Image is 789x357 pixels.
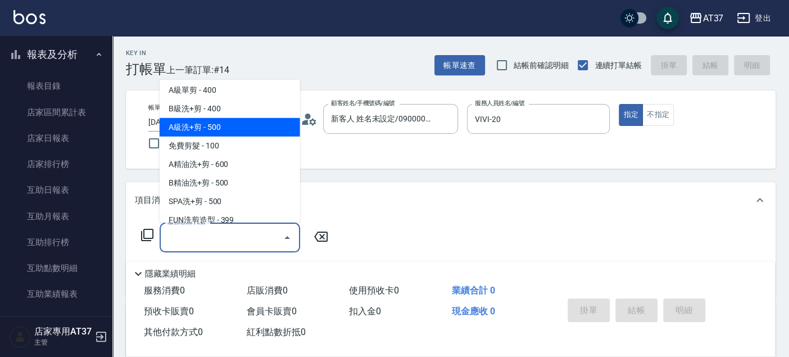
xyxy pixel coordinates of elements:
[595,60,642,71] span: 連續打單結帳
[145,268,196,280] p: 隱藏業績明細
[148,113,267,132] input: YYYY/MM/DD hh:mm
[34,326,92,337] h5: 店家專用AT37
[656,7,679,29] button: save
[144,327,203,337] span: 其他付款方式 0
[13,10,46,24] img: Logo
[126,61,166,77] h3: 打帳單
[4,177,108,203] a: 互助日報表
[475,99,524,107] label: 服務人員姓名/編號
[349,306,381,317] span: 扣入金 0
[126,182,776,218] div: 項目消費
[642,104,674,126] button: 不指定
[160,81,300,100] span: A級單剪 - 400
[144,306,194,317] span: 預收卡販賣 0
[452,306,495,317] span: 現金應收 0
[160,174,300,192] span: B精油洗+剪 - 500
[144,285,185,296] span: 服務消費 0
[4,73,108,99] a: 報表目錄
[4,229,108,255] a: 互助排行榜
[514,60,569,71] span: 結帳前確認明細
[166,63,229,77] span: 上一筆訂單:#14
[702,11,723,25] div: AT37
[4,40,108,69] button: 報表及分析
[247,306,297,317] span: 會員卡販賣 0
[4,125,108,151] a: 店家日報表
[160,100,300,118] span: B級洗+剪 - 400
[247,327,306,337] span: 紅利點數折抵 0
[4,151,108,177] a: 店家排行榜
[160,118,300,137] span: A級洗+剪 - 500
[4,308,108,333] a: 全店業績分析表
[9,326,31,348] img: Person
[148,103,172,112] label: 帳單日期
[34,337,92,347] p: 主管
[4,255,108,281] a: 互助點數明細
[452,285,495,296] span: 業績合計 0
[278,229,296,247] button: Close
[160,192,300,211] span: SPA洗+剪 - 500
[434,55,485,76] button: 帳單速查
[247,285,288,296] span: 店販消費 0
[349,285,399,296] span: 使用預收卡 0
[160,211,300,229] span: FUN洗剪造型 - 399
[684,7,728,30] button: AT37
[160,155,300,174] span: A精油洗+剪 - 600
[331,99,395,107] label: 顧客姓名/手機號碼/編號
[126,49,166,57] h2: Key In
[160,137,300,155] span: 免費剪髮 - 100
[4,100,108,125] a: 店家區間累計表
[4,281,108,307] a: 互助業績報表
[135,195,169,206] p: 項目消費
[619,104,643,126] button: 指定
[4,204,108,229] a: 互助月報表
[732,8,776,29] button: 登出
